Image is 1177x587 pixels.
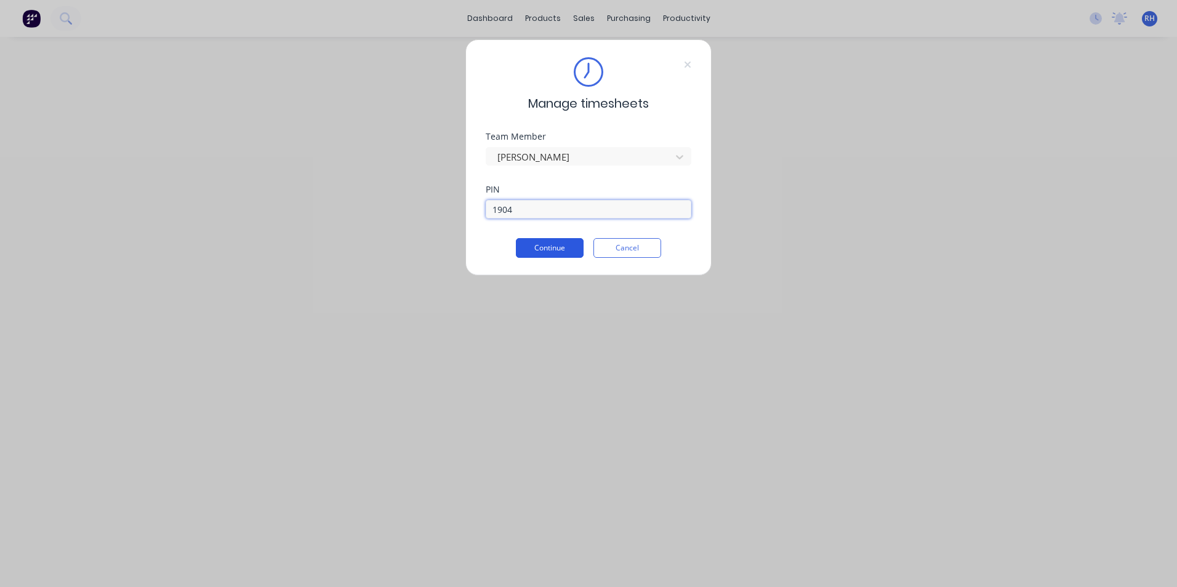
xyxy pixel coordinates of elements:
[593,238,661,258] button: Cancel
[486,132,691,141] div: Team Member
[486,185,691,194] div: PIN
[516,238,584,258] button: Continue
[528,94,649,113] span: Manage timesheets
[486,200,691,218] input: Enter PIN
